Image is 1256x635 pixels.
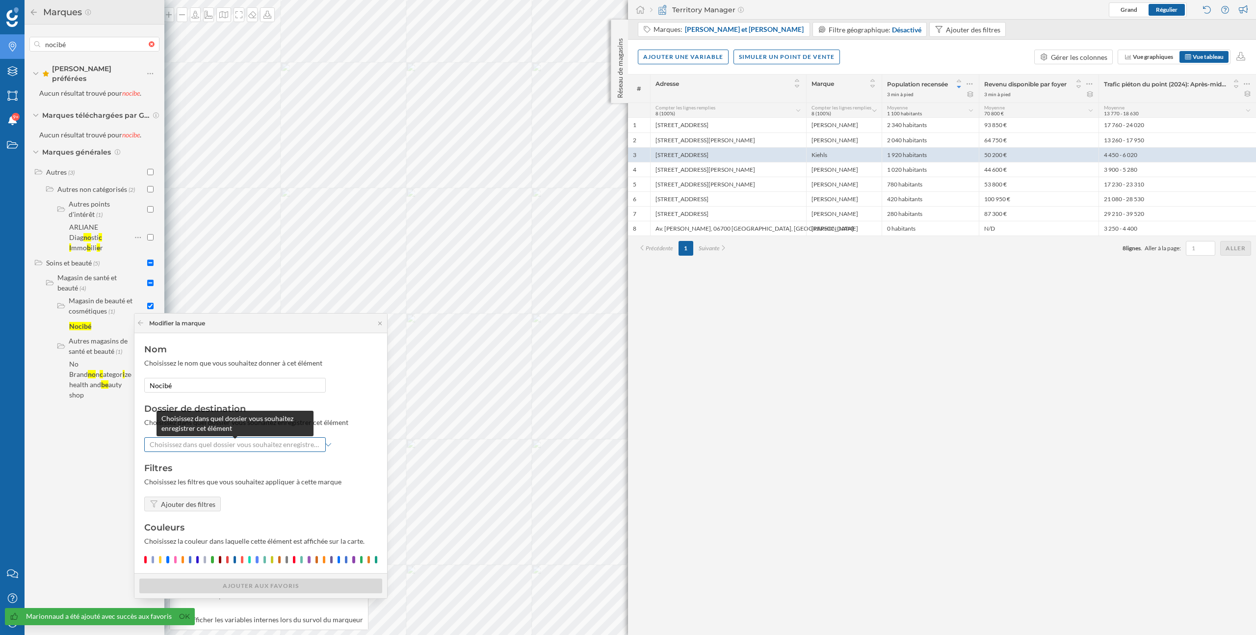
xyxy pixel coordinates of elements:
div: 17 760 - 24 020 [1099,118,1256,132]
div: Autres magasins de santé et beauté [69,337,128,355]
div: be [101,380,108,389]
div: No Brand [69,360,88,378]
span: Vue graphiques [1133,53,1173,60]
span: 8 [1123,244,1126,252]
span: Assistance [20,7,67,16]
span: (1) [116,347,122,355]
div: Ajouter des filtres [161,499,215,509]
div: i [123,370,125,378]
span: Aucun résultat trouvé pour . [29,131,141,139]
div: 2 040 habitants [882,132,979,147]
div: 1 [633,121,636,129]
div: [STREET_ADDRESS] [650,118,806,132]
div: ARLIANE Diag [69,223,98,241]
div: r [100,243,103,252]
div: Dossier de destination [144,402,377,415]
span: lignes [1126,244,1141,252]
div: 29 210 - 39 520 [1099,206,1256,221]
div: 420 habitants [882,191,979,206]
div: Choisissez dans quel dossier vous souhaitez enregistrer cet élément [161,414,309,433]
a: Ok [177,611,192,622]
div: 93 850 € [979,118,1099,132]
div: [STREET_ADDRESS] [650,147,806,162]
div: 0 habitants [882,221,979,236]
span: (2) [129,185,135,193]
div: 13 260 - 17 950 [1099,132,1256,147]
div: 53 800 € [979,177,1099,191]
span: Aucun résultat trouvé pour . [29,89,141,97]
div: Territory Manager [650,5,744,15]
span: Grand [1121,6,1137,13]
div: Marques: [654,25,804,34]
div: mmo [71,243,87,252]
div: [STREET_ADDRESS] [650,206,806,221]
div: 21 080 - 28 530 [1099,191,1256,206]
div: 3 min à pied [984,91,1011,98]
div: 3 min à pied [887,91,914,98]
span: (1) [108,307,115,315]
div: [STREET_ADDRESS] [650,191,806,206]
span: [PERSON_NAME] et [PERSON_NAME] [685,25,804,34]
div: 4 450 - 6 020 [1099,147,1256,162]
div: [STREET_ADDRESS][PERSON_NAME] [650,162,806,177]
span: Vue tableau [1193,53,1224,60]
div: Autres [46,168,67,176]
span: Revenu disponible par foyer [984,80,1067,88]
div: [PERSON_NAME] [806,221,882,236]
h2: Marques [38,4,84,20]
div: 2 [633,136,636,144]
div: Filtres [144,462,377,475]
div: 5 [633,181,636,188]
span: Marques générales [42,147,111,157]
div: 87 300 € [979,206,1099,221]
img: Logo Geoblink [6,7,19,27]
input: 1 [1189,243,1212,253]
div: ategor [103,370,123,378]
div: Av. [PERSON_NAME], 06700 [GEOGRAPHIC_DATA], [GEOGRAPHIC_DATA] [650,221,806,236]
span: Compter les lignes remplies [811,105,871,110]
span: Moyenne [1104,105,1125,110]
span: Régulier [1156,6,1177,13]
div: 44 600 € [979,162,1099,177]
span: 1 100 habitants [887,110,922,116]
span: 8 (100%) [811,110,831,116]
div: 6 [633,195,636,203]
span: Filtre géographique: [829,26,890,34]
div: c [99,233,102,241]
div: Gérer les colonnes [1051,52,1107,62]
div: Couleurs [144,521,377,534]
div: c [100,370,103,378]
div: Nocibé [69,322,91,330]
span: (4) [79,284,86,292]
div: [STREET_ADDRESS][PERSON_NAME] [650,132,806,147]
div: Marionnaud a été ajouté avec succès aux favoris [26,611,172,621]
div: I [69,243,71,252]
div: 780 habitants [882,177,979,191]
div: [PERSON_NAME] [806,132,882,147]
span: # [633,84,645,93]
span: (3) [68,168,75,176]
span: 13 770 - 18 630 [1104,110,1139,116]
div: Choisissez dans quel dossier vous souhaitez enregistrer cet élément [144,418,377,427]
div: Choisissez les filtres que vous souhaitez appliquer à cette marque [144,477,377,487]
div: 280 habitants [882,206,979,221]
div: [PERSON_NAME] [806,206,882,221]
div: [PERSON_NAME] [806,162,882,177]
div: 2 340 habitants [882,118,979,132]
span: Moyenne [887,105,908,110]
div: 50 200 € [979,147,1099,162]
span: Compter les lignes remplies [655,105,715,110]
div: 17 230 - 23 310 [1099,177,1256,191]
div: Autres non catégorisés [57,185,127,193]
span: 8 (100%) [655,110,675,116]
div: [STREET_ADDRESS][PERSON_NAME] [650,177,806,191]
div: Choisissez le nom que vous souhaitez donner à cet élément [144,358,377,368]
input: Par exemple. Attracteurs [144,378,326,393]
div: 64 750 € [979,132,1099,147]
div: Soins et beauté [46,259,92,267]
span: (5) [93,259,100,267]
div: 4 [633,166,636,174]
div: Autres points d'intérêt [69,200,110,218]
span: Choisissez dans quel dossier vous souhaitez enregistrer cet élément [150,440,320,450]
span: nocibe [122,131,140,139]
